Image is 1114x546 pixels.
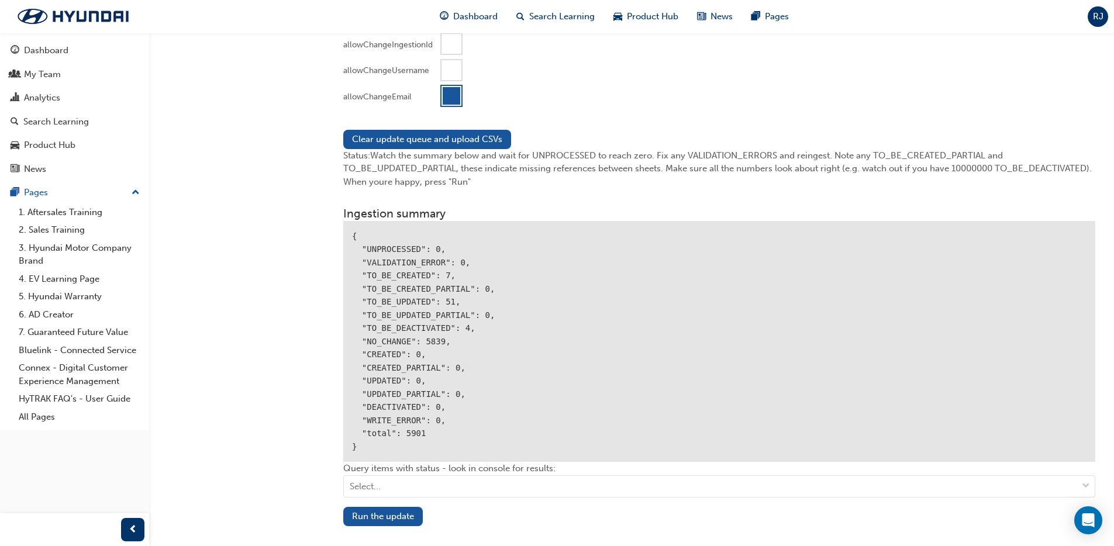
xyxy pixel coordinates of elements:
[1093,10,1103,23] span: RJ
[343,65,429,77] div: allowChangeUsername
[5,37,144,182] button: DashboardMy TeamAnalyticsSearch LearningProduct HubNews
[627,10,678,23] span: Product Hub
[24,68,61,81] div: My Team
[697,9,706,24] span: news-icon
[765,10,789,23] span: Pages
[14,221,144,239] a: 2. Sales Training
[11,140,19,151] span: car-icon
[24,91,60,105] div: Analytics
[14,270,144,288] a: 4. EV Learning Page
[11,46,19,56] span: guage-icon
[24,139,75,152] div: Product Hub
[6,4,140,29] img: Trak
[343,130,511,149] button: Clear update queue and upload CSVs
[5,40,144,61] a: Dashboard
[24,186,48,199] div: Pages
[23,115,89,129] div: Search Learning
[343,91,412,103] div: allowChangeEmail
[742,5,798,29] a: pages-iconPages
[529,10,595,23] span: Search Learning
[1088,6,1108,27] button: RJ
[751,9,760,24] span: pages-icon
[343,507,423,526] button: Run the update
[14,203,144,222] a: 1. Aftersales Training
[343,221,1095,462] div: { "UNPROCESSED": 0, "VALIDATION_ERROR": 0, "TO_BE_CREATED": 7, "TO_BE_CREATED_PARTIAL": 0, "TO_BE...
[516,9,525,24] span: search-icon
[343,207,1095,220] h3: Ingestion summary
[1082,479,1090,494] span: down-icon
[14,408,144,426] a: All Pages
[430,5,507,29] a: guage-iconDashboard
[14,390,144,408] a: HyTRAK FAQ's - User Guide
[14,359,144,390] a: Connex - Digital Customer Experience Management
[11,188,19,198] span: pages-icon
[14,306,144,324] a: 6. AD Creator
[507,5,604,29] a: search-iconSearch Learning
[11,164,19,175] span: news-icon
[350,480,381,493] div: Select...
[11,93,19,103] span: chart-icon
[613,9,622,24] span: car-icon
[453,10,498,23] span: Dashboard
[343,462,1095,507] div: Query items with status - look in console for results:
[5,87,144,109] a: Analytics
[24,44,68,57] div: Dashboard
[5,158,144,180] a: News
[14,288,144,306] a: 5. Hyundai Warranty
[343,149,1095,189] div: Status: Watch the summary below and wait for UNPROCESSED to reach zero. Fix any VALIDATION_ERRORS...
[132,185,140,201] span: up-icon
[5,182,144,203] button: Pages
[343,39,433,51] div: allowChangeIngestionId
[11,70,19,80] span: people-icon
[5,134,144,156] a: Product Hub
[5,111,144,133] a: Search Learning
[1074,506,1102,534] div: Open Intercom Messenger
[11,117,19,127] span: search-icon
[14,239,144,270] a: 3. Hyundai Motor Company Brand
[711,10,733,23] span: News
[440,9,449,24] span: guage-icon
[14,323,144,341] a: 7. Guaranteed Future Value
[604,5,688,29] a: car-iconProduct Hub
[688,5,742,29] a: news-iconNews
[5,64,144,85] a: My Team
[14,341,144,360] a: Bluelink - Connected Service
[129,523,137,537] span: prev-icon
[24,163,46,176] div: News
